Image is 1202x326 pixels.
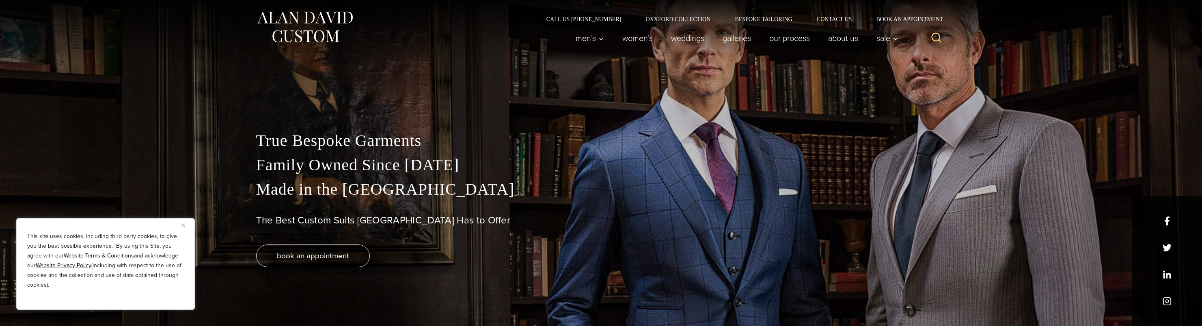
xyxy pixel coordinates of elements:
button: Close [181,220,191,230]
button: View Search Form [927,28,946,48]
nav: Primary Navigation [566,30,902,46]
a: Bespoke Tailoring [723,16,804,22]
a: Galleries [713,30,760,46]
h1: The Best Custom Suits [GEOGRAPHIC_DATA] Has to Offer [256,214,946,226]
p: This site uses cookies, including third party cookies, to give you the best possible experience. ... [27,232,184,290]
a: Oxxford Collection [633,16,723,22]
a: Website Terms & Conditions [64,251,134,260]
a: Website Privacy Policy [36,261,91,270]
span: book an appointment [277,250,349,262]
a: facebook [1163,217,1172,225]
p: True Bespoke Garments Family Owned Since [DATE] Made in the [GEOGRAPHIC_DATA] [256,129,946,202]
a: Book an Appointment [864,16,946,22]
img: Close [181,223,185,227]
a: Contact Us [805,16,864,22]
a: Women’s [613,30,662,46]
img: Alan David Custom [256,9,354,45]
span: Men’s [576,34,604,42]
a: instagram [1163,297,1172,306]
a: Our Process [760,30,819,46]
a: x/twitter [1163,243,1172,252]
a: Call Us [PHONE_NUMBER] [534,16,634,22]
span: Sale [876,34,898,42]
nav: Secondary Navigation [534,16,946,22]
a: book an appointment [256,244,370,267]
a: linkedin [1163,270,1172,279]
a: weddings [662,30,713,46]
a: About Us [819,30,867,46]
